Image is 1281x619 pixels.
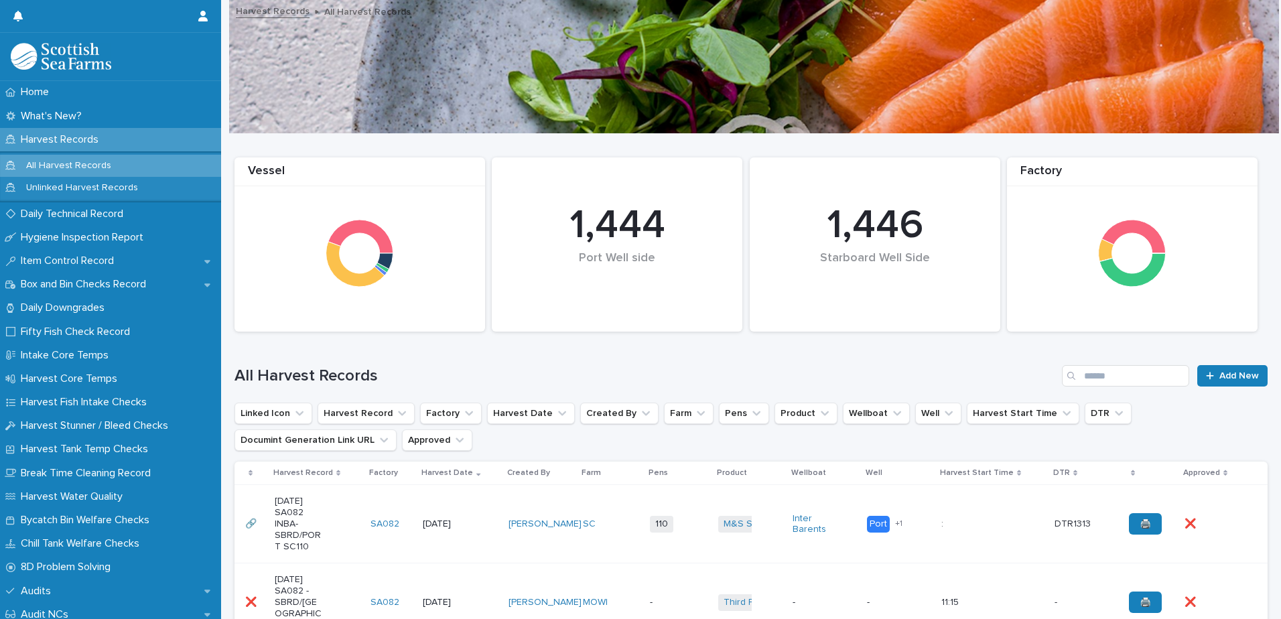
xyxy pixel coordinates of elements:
p: Unlinked Harvest Records [15,182,149,194]
div: 1,446 [772,202,977,250]
a: Harvest Records [236,3,310,18]
p: - [793,597,840,608]
p: Home [15,86,60,98]
h1: All Harvest Records [234,366,1057,386]
p: - [650,597,697,608]
p: Hygiene Inspection Report [15,231,154,244]
p: [DATE] SA082 INBA-SBRD/PORT SC110 [275,496,322,552]
p: Harvest Stunner / Bleed Checks [15,419,179,432]
p: - [1055,594,1060,608]
tr: 🔗🔗 [DATE] SA082 INBA-SBRD/PORT SC110SA082 [DATE][PERSON_NAME] SC 110M&S Select Inter Barents Port... [234,485,1268,563]
p: Wellboat [791,466,826,480]
a: 🖨️ [1129,513,1162,535]
span: 🖨️ [1140,519,1151,529]
button: Documint Generation Link URL [234,429,397,451]
p: ❌ [245,594,259,608]
p: [DATE] [423,519,470,530]
p: Harvest Tank Temp Checks [15,443,159,456]
p: All Harvest Records [324,3,411,18]
button: Factory [420,403,482,424]
p: 🔗 [245,516,259,530]
div: 1,444 [515,202,720,250]
button: Approved [402,429,472,451]
p: Harvest Core Temps [15,372,128,385]
button: Harvest Start Time [967,403,1079,424]
p: Pens [649,466,668,480]
span: 🖨️ [1140,598,1151,607]
a: M&S Select [724,519,774,530]
p: Harvest Date [421,466,473,480]
p: Approved [1183,466,1220,480]
p: ❌ [1185,516,1199,530]
button: Harvest Record [318,403,415,424]
a: MOWI [583,597,608,608]
button: Well [915,403,961,424]
button: Wellboat [843,403,910,424]
p: Fifty Fish Check Record [15,326,141,338]
p: What's New? [15,110,92,123]
p: Farm [582,466,601,480]
p: - [867,597,915,608]
p: All Harvest Records [15,160,122,171]
p: Created By [507,466,550,480]
p: Bycatch Bin Welfare Checks [15,514,160,527]
p: Item Control Record [15,255,125,267]
p: Chill Tank Welfare Checks [15,537,150,550]
a: SC [583,519,596,530]
button: DTR [1085,403,1132,424]
p: [DATE] [423,597,470,608]
p: Audits [15,585,62,598]
button: Product [774,403,837,424]
p: 11:15 [941,594,961,608]
a: 🖨️ [1129,592,1162,613]
input: Search [1062,365,1189,387]
a: [PERSON_NAME] [509,597,582,608]
p: Box and Bin Checks Record [15,278,157,291]
p: 8D Problem Solving [15,561,121,573]
a: Third Party Salmon [724,597,805,608]
span: + 1 [895,520,902,528]
button: Harvest Date [487,403,575,424]
p: Harvest Record [273,466,333,480]
p: Harvest Fish Intake Checks [15,396,157,409]
a: [PERSON_NAME] [509,519,582,530]
p: Harvest Water Quality [15,490,133,503]
p: : [941,516,946,530]
div: Port [867,516,890,533]
p: Daily Technical Record [15,208,134,220]
p: ❌ [1185,594,1199,608]
button: Pens [719,403,769,424]
p: DTR [1053,466,1070,480]
button: Farm [664,403,714,424]
a: SA082 [370,597,399,608]
a: Inter Barents [793,513,840,536]
p: Well [866,466,882,480]
p: Harvest Start Time [940,466,1014,480]
span: Add New [1219,371,1259,381]
img: mMrefqRFQpe26GRNOUkG [11,43,111,70]
p: Harvest Records [15,133,109,146]
p: Daily Downgrades [15,301,115,314]
p: DTR1313 [1055,516,1093,530]
p: Factory [369,466,398,480]
div: Port Well side [515,251,720,293]
button: Created By [580,403,659,424]
a: Add New [1197,365,1268,387]
p: Intake Core Temps [15,349,119,362]
button: Linked Icon [234,403,312,424]
a: SA082 [370,519,399,530]
p: Break Time Cleaning Record [15,467,161,480]
p: Product [717,466,747,480]
div: Starboard Well Side [772,251,977,293]
div: Vessel [234,164,485,186]
span: 110 [650,516,673,533]
div: Factory [1007,164,1258,186]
